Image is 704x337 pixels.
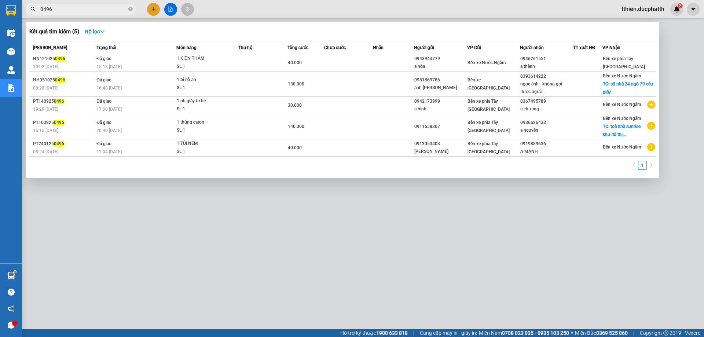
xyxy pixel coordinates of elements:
span: Người gửi [414,45,434,50]
a: 1 [638,161,646,169]
span: Chưa cước [324,45,346,50]
div: 0942173999 [414,98,467,105]
div: 0911658307 [414,123,467,131]
div: a nguyên [520,127,573,134]
span: 30.000 [288,103,302,108]
div: a hòa [414,63,467,70]
div: anh [PERSON_NAME] [414,84,467,92]
span: Người nhận [520,45,544,50]
div: 1 TÚI NEM [177,140,232,148]
img: solution-icon [7,84,15,92]
span: search [30,7,36,12]
span: 0496 [54,141,64,146]
span: Đã giao [96,56,111,61]
span: down [100,29,105,34]
div: a bình [414,105,467,113]
span: left [631,163,636,167]
div: SL: 1 [177,63,232,71]
span: Đã giao [96,141,111,146]
div: 0946761551 [520,55,573,63]
button: left [629,161,638,170]
div: 1 bì đồ ăn [177,76,232,84]
div: 1 KIỆN THẢM [177,55,232,63]
span: 13:04 [DATE] [96,149,122,154]
span: message [8,322,15,329]
span: Món hàng [176,45,197,50]
span: Thu hộ [238,45,252,50]
span: 15:15 [DATE] [33,128,58,133]
span: Bến xe phía Tây [GEOGRAPHIC_DATA] [467,99,510,112]
div: 0943943779 [414,55,467,63]
span: 0496 [55,56,65,61]
img: warehouse-icon [7,272,15,279]
div: NN121025 [33,55,94,63]
div: a chương [520,105,573,113]
div: ngọc ánh - không gọi được ngườ... [520,80,573,96]
span: Bến xe Nước Ngầm [603,144,641,150]
span: 0496 [54,99,64,104]
li: Next Page [647,161,656,170]
span: Nhãn [373,45,384,50]
div: 0919889636 [520,140,573,148]
span: Bến xe phía Tây [GEOGRAPHIC_DATA] [467,120,510,133]
span: Bến xe [GEOGRAPHIC_DATA] [467,77,510,91]
span: 0496 [54,120,64,125]
img: warehouse-icon [7,29,15,37]
span: plus-circle [647,143,655,151]
div: 0981869786 [414,76,467,84]
span: Tổng cước [287,45,308,50]
div: PT140925 [33,98,94,105]
div: 0367495789 [520,98,573,105]
img: logo-vxr [6,5,16,16]
div: SL: 1 [177,148,232,156]
span: 40.000 [288,145,302,150]
span: VP Nhận [602,45,620,50]
div: 1 thùng caton [177,118,232,127]
strong: Bộ lọc [85,29,105,34]
span: notification [8,305,15,312]
span: 08:28 [DATE] [33,85,58,91]
div: PT240125 [33,140,94,148]
li: 1 [638,161,647,170]
sup: 1 [14,271,16,273]
span: Bến xe phía Tây [GEOGRAPHIC_DATA] [603,56,645,69]
div: [PERSON_NAME] [414,148,467,155]
span: 140.000 [288,124,304,129]
span: Đã giao [96,99,111,104]
span: Bến xe Nước Ngầm [603,116,641,121]
span: TC: toà nhà sunrise khu đô thị... [603,124,641,137]
span: plus-circle [647,122,655,130]
span: 40.000 [288,60,302,65]
div: SL: 1 [177,84,232,92]
span: Đã giao [96,120,111,125]
h3: Kết quả tìm kiếm ( 5 ) [29,28,79,36]
span: 17:08 [DATE] [96,107,122,112]
span: VP Gửi [467,45,481,50]
div: 1 pb giấy tờ bé [177,97,232,105]
button: right [647,161,656,170]
span: 10:02 [DATE] [33,64,58,69]
div: a thành [520,63,573,70]
span: 08:24 [DATE] [33,149,58,154]
span: 19:29 [DATE] [33,107,58,112]
div: 0393614222 [520,73,573,80]
span: Bến xe Nước Ngầm [603,73,641,78]
input: Tìm tên, số ĐT hoặc mã đơn [40,5,127,13]
div: 0936626433 [520,119,573,127]
span: Bến xe phía Tây [GEOGRAPHIC_DATA] [467,141,510,154]
span: 15:13 [DATE] [96,64,122,69]
span: TC: số nhà 24 ngõ 79 cầu giấy [603,81,653,95]
div: 0913053403 [414,140,467,148]
span: [PERSON_NAME] [33,45,67,50]
img: warehouse-icon [7,66,15,74]
span: question-circle [8,289,15,296]
div: A MẠNH [520,148,573,155]
span: right [649,163,653,167]
span: 130.000 [288,81,304,87]
span: Bến xe Nước Ngầm [603,102,641,107]
span: 0496 [55,77,65,83]
span: Trạng thái [96,45,116,50]
div: HH051025 [33,76,94,84]
span: TT xuất HĐ [573,45,595,50]
span: close-circle [128,6,133,13]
